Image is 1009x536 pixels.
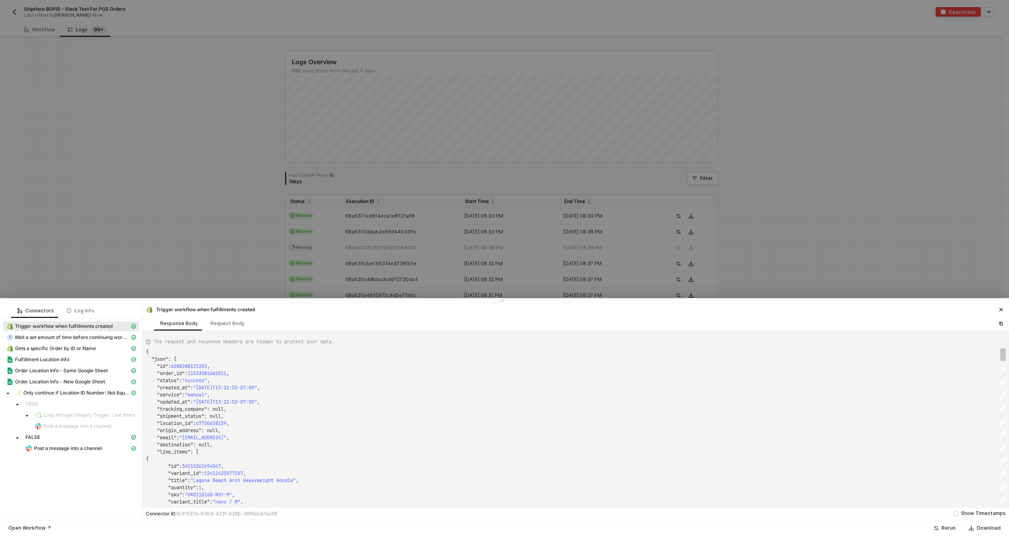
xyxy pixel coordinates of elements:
span: icon-close [999,307,1003,312]
span: : [201,470,204,477]
span: "created_at" [157,385,190,391]
span: Wait a set amount of time before continuing workflow [15,334,130,341]
span: , [226,435,229,441]
span: "destination" [157,442,193,448]
span: Post a message into a channel [22,444,139,453]
span: "[DATE]T13:22:52-07:00" [193,399,257,405]
span: "variant_id" [168,470,201,477]
span: Gets a specific Order by ID or Name [15,345,96,352]
img: integration-icon [7,323,13,329]
span: 67750658159 [196,420,226,427]
span: "manual" [185,392,207,398]
span: 1 [199,484,201,491]
span: : null, [201,427,221,434]
span: caret-down [25,414,29,418]
span: icon-cards [131,435,136,440]
span: , [207,392,210,398]
img: integration-icon [7,368,13,374]
span: "tracking_company" [157,406,207,412]
span: icon-cards [131,379,136,384]
span: Gets a specific Order by ID or Name [3,344,139,353]
span: : [193,420,196,427]
span: : [ [190,449,199,455]
span: "location_id" [157,420,193,427]
span: "id" [157,363,168,369]
span: , [207,377,210,384]
div: Trigger workflow when fulfillments created [146,306,255,313]
span: "json" [151,356,168,362]
span: "shipment_status" [157,413,204,419]
span: "id" [168,463,179,469]
span: Order Location Info - Same Google Sheet [15,368,108,374]
span: Trigger workflow when fulfillments created [3,322,139,331]
span: : [190,399,193,405]
span: "navy / M" [213,499,240,505]
span: 34515361694067 [182,463,221,469]
span: { [146,349,149,355]
span: icon-drag-indicator [500,298,504,303]
span: : [185,370,188,377]
span: Post a message into a channel [34,445,102,452]
span: Post a message into a channel [44,423,111,429]
span: "service" [157,392,182,398]
span: caret-down [6,392,10,396]
span: "[DATE]T13:22:52-07:00" [193,385,257,391]
div: Download [977,525,1001,531]
span: FALSE [22,433,139,442]
button: Download [964,523,1006,533]
span: , [226,370,229,377]
span: "email" [157,435,176,441]
span: Order Location Info - Same Google Sheet [3,366,139,375]
button: Open Workflow ↗ [3,523,56,533]
span: TRUE [22,399,139,409]
img: integration-icon [7,334,13,341]
span: icon-cards [131,346,136,351]
span: "updated_at" [157,399,190,405]
span: "[EMAIL_ADDRESS]" [179,435,226,441]
span: icon-download [969,526,974,530]
span: Loop through Shopify Trigger: Line Items [32,410,139,420]
div: Log info [67,308,94,314]
span: : [182,492,185,498]
span: icon-success-page [934,526,938,530]
span: "UK0110160-NVY-M" [185,492,232,498]
span: "status" [157,377,179,384]
span: icon-cards [131,368,136,373]
span: icon-cards [131,391,136,395]
span: TRUE [25,401,38,407]
span: Loop through Shopify Trigger: Line Items [44,412,135,418]
span: Fulfillment Location Info [3,355,139,364]
span: icon-copy-paste [999,321,1003,326]
img: integration-icon [35,412,42,418]
span: : [176,435,179,441]
span: icon-cards [131,446,136,451]
span: 1b31537e-63bd-423f-b28b-d6f4acd7aa38 [176,511,277,517]
span: "line_items" [157,449,190,455]
span: : [179,463,182,469]
img: integration-icon [7,356,13,363]
span: caret-down [15,436,19,440]
span: , [257,385,260,391]
span: , [257,399,260,405]
span: : [196,484,199,491]
img: integration-icon [35,423,42,429]
span: Only continue if Location ID Number: Not Equal Location ID [23,390,130,396]
span: icon-cards [131,324,136,329]
span: "title" [168,477,188,484]
span: : null, [207,406,226,412]
span: : null, [204,413,224,419]
img: integration-icon [26,445,32,452]
span: , [221,463,224,469]
span: { [146,456,149,462]
span: "Laguna Beach Arch Heavyweight Hoodie" [190,477,296,484]
span: 52412425077107 [204,470,243,477]
span: : { [168,356,176,362]
span: "origin_address" [157,427,201,434]
img: integration-icon [146,306,153,313]
span: Trigger workflow when fulfillments created [15,323,113,329]
img: integration-icon [7,379,13,385]
span: icon-cards [131,335,136,340]
span: , [201,484,204,491]
span: : [182,392,185,398]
